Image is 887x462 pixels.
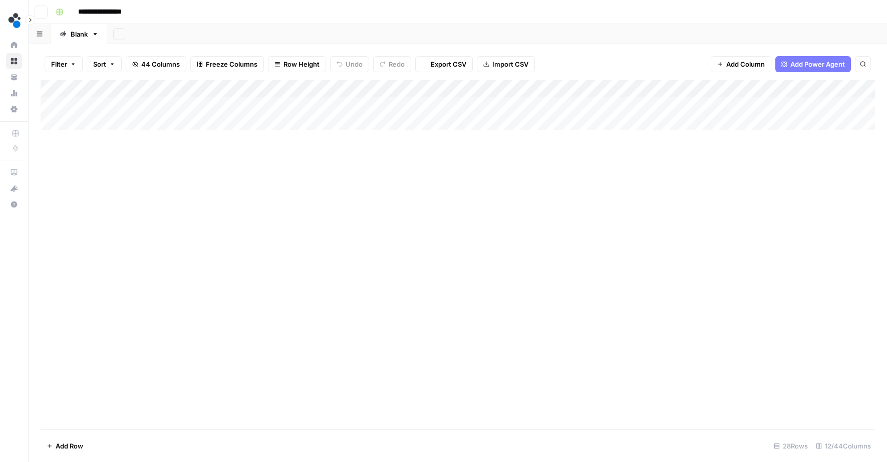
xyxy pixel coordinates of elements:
[6,12,24,30] img: spot.ai Logo
[6,196,22,212] button: Help + Support
[346,59,363,69] span: Undo
[6,180,22,196] button: What's new?
[711,56,771,72] button: Add Column
[41,438,89,454] button: Add Row
[431,59,466,69] span: Export CSV
[775,56,851,72] button: Add Power Agent
[492,59,528,69] span: Import CSV
[770,438,812,454] div: 28 Rows
[812,438,875,454] div: 12/44 Columns
[141,59,180,69] span: 44 Columns
[6,37,22,53] a: Home
[6,69,22,85] a: Your Data
[51,24,107,44] a: Blank
[56,441,83,451] span: Add Row
[190,56,264,72] button: Freeze Columns
[87,56,122,72] button: Sort
[726,59,765,69] span: Add Column
[6,8,22,33] button: Workspace: spot.ai
[206,59,257,69] span: Freeze Columns
[45,56,83,72] button: Filter
[389,59,405,69] span: Redo
[6,53,22,69] a: Browse
[126,56,186,72] button: 44 Columns
[477,56,535,72] button: Import CSV
[6,164,22,180] a: AirOps Academy
[6,101,22,117] a: Settings
[283,59,320,69] span: Row Height
[790,59,845,69] span: Add Power Agent
[415,56,473,72] button: Export CSV
[373,56,411,72] button: Redo
[7,181,22,196] div: What's new?
[71,29,88,39] div: Blank
[330,56,369,72] button: Undo
[6,85,22,101] a: Usage
[93,59,106,69] span: Sort
[51,59,67,69] span: Filter
[268,56,326,72] button: Row Height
